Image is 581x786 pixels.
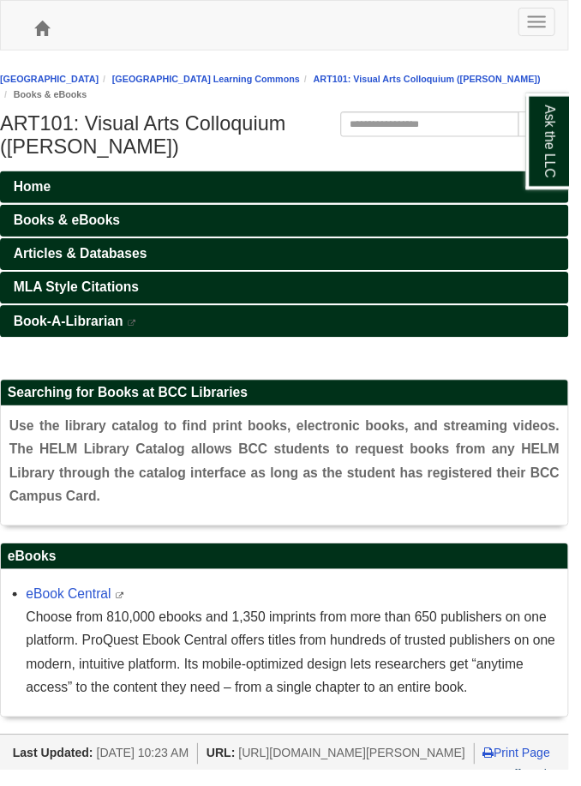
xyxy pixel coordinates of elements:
span: Books & eBooks [14,218,123,232]
i: This link opens in a new window [117,604,128,612]
span: Last Updated: [13,763,95,777]
h2: Searching for Books at BCC Libraries [1,388,580,415]
i: This link opens in a new window [129,326,140,333]
i: Print Page [494,764,505,776]
span: Use the library catalog to find print books, electronic books, and streaming videos. The HELM Lib... [9,428,572,514]
span: MLA Style Citations [14,286,142,301]
span: Book-A-Librarian [14,321,126,335]
div: Choose from 810,000 ebooks and 1,350 imprints from more than 650 publishers on one platform. ProQ... [27,619,572,715]
span: Home [14,183,51,198]
span: [DATE] 10:23 AM [99,763,193,777]
button: Search [530,114,581,140]
span: [URL][DOMAIN_NAME][PERSON_NAME] [243,763,475,777]
a: Print Page [494,763,562,777]
a: eBook Central [27,599,113,614]
a: ART101: Visual Arts Colloquium ([PERSON_NAME]) [320,75,553,86]
span: URL: [211,763,240,777]
span: Articles & Databases [14,252,150,267]
h2: eBooks [1,555,580,582]
a: [GEOGRAPHIC_DATA] Learning Commons [115,75,307,86]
